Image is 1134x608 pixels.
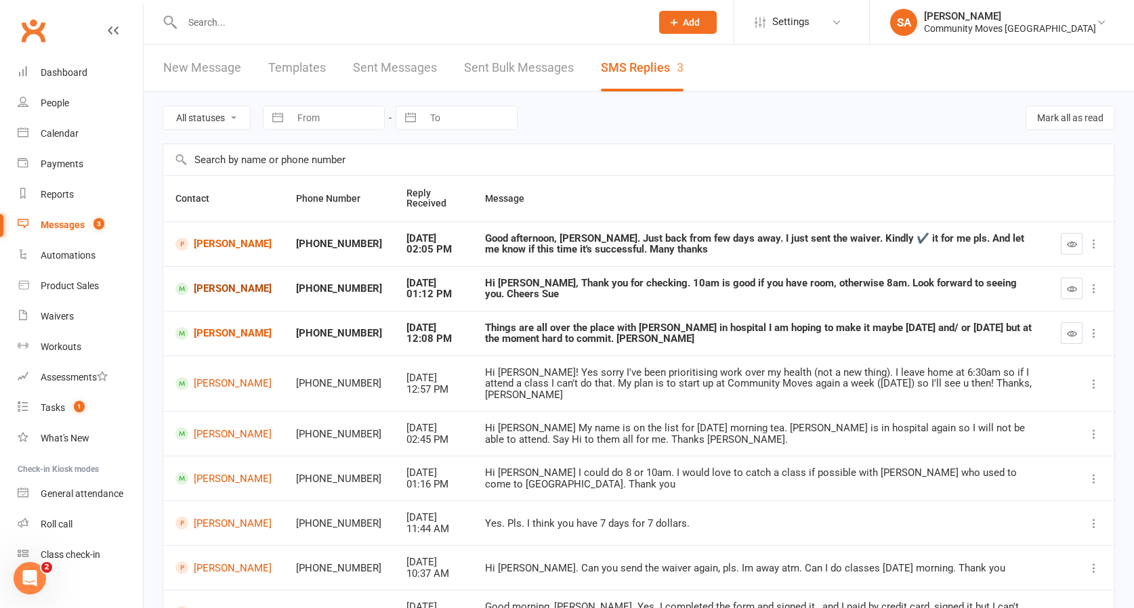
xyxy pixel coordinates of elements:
th: Message [473,176,1049,221]
div: [PHONE_NUMBER] [296,328,382,339]
div: 11:44 AM [406,523,461,535]
a: General attendance kiosk mode [18,479,143,509]
div: Calendar [41,128,79,139]
div: [PHONE_NUMBER] [296,563,382,574]
a: [PERSON_NAME] [175,561,272,574]
div: Automations [41,250,96,261]
div: 01:12 PM [406,288,461,300]
a: [PERSON_NAME] [175,282,272,295]
a: [PERSON_NAME] [175,238,272,251]
span: 3 [93,218,104,230]
a: SMS Replies3 [601,45,684,91]
a: Calendar [18,118,143,149]
div: People [41,97,69,108]
div: Hi [PERSON_NAME] I could do 8 or 10am. I would love to catch a class if possible with [PERSON_NAM... [485,467,1036,490]
span: 1 [74,401,85,412]
div: Product Sales [41,280,99,291]
input: To [423,106,517,129]
a: Clubworx [16,14,50,47]
div: 01:16 PM [406,479,461,490]
div: Good afternoon, [PERSON_NAME]. Just back from few days away. I just sent the waiver. Kindly ✔️ it... [485,233,1036,255]
div: [DATE] [406,557,461,568]
a: Workouts [18,332,143,362]
div: [DATE] [406,278,461,289]
a: [PERSON_NAME] [175,427,272,440]
span: Settings [772,7,810,37]
a: Automations [18,240,143,271]
div: Messages [41,219,85,230]
div: Hi [PERSON_NAME] My name is on the list for [DATE] morning tea. [PERSON_NAME] is in hospital agai... [485,422,1036,445]
div: 12:08 PM [406,333,461,345]
div: [PHONE_NUMBER] [296,473,382,485]
div: [DATE] [406,372,461,384]
a: Reports [18,179,143,210]
a: [PERSON_NAME] [175,517,272,529]
th: Contact [163,176,284,221]
button: Add [659,11,717,34]
a: Dashboard [18,58,143,88]
div: Hi [PERSON_NAME]. Can you send the waiver again, pls. Im away atm. Can I do classes [DATE] mornin... [485,563,1036,574]
div: Payments [41,158,83,169]
a: [PERSON_NAME] [175,327,272,340]
div: SA [890,9,917,36]
div: 02:05 PM [406,244,461,255]
th: Phone Number [284,176,394,221]
div: [DATE] [406,467,461,479]
div: Yes. Pls. I think you have 7 days for 7 dollars. [485,518,1036,529]
div: Class check-in [41,549,100,560]
a: Tasks 1 [18,393,143,423]
a: Product Sales [18,271,143,301]
div: [PERSON_NAME] [924,10,1096,22]
div: [DATE] [406,512,461,523]
a: People [18,88,143,118]
span: Add [683,17,700,28]
iframe: Intercom live chat [14,562,46,594]
div: Assessments [41,372,108,383]
th: Reply Received [394,176,473,221]
a: Payments [18,149,143,179]
div: [PHONE_NUMBER] [296,518,382,529]
div: [DATE] [406,233,461,244]
div: What's New [41,433,89,443]
div: Roll call [41,519,72,529]
div: Hi [PERSON_NAME]! Yes sorry I've been prioritising work over my health (not a new thing). I leave... [485,367,1036,401]
a: Assessments [18,362,143,393]
a: Roll call [18,509,143,540]
div: Hi [PERSON_NAME], Thank you for checking. 10am is good if you have room, otherwise 8am. Look forw... [485,278,1036,300]
a: Class kiosk mode [18,540,143,570]
a: [PERSON_NAME] [175,472,272,485]
button: Mark all as read [1026,106,1115,130]
div: Dashboard [41,67,87,78]
a: Sent Bulk Messages [464,45,574,91]
a: What's New [18,423,143,454]
div: 12:57 PM [406,384,461,395]
div: [PHONE_NUMBER] [296,378,382,389]
div: 02:45 PM [406,434,461,446]
div: [DATE] [406,422,461,434]
span: 2 [41,562,52,573]
div: Reports [41,189,74,200]
div: Things are all over the place with [PERSON_NAME] in hospital I am hoping to make it maybe [DATE] ... [485,322,1036,345]
input: From [290,106,384,129]
div: Community Moves [GEOGRAPHIC_DATA] [924,22,1096,35]
div: 10:37 AM [406,568,461,580]
div: Tasks [41,402,65,413]
a: Messages 3 [18,210,143,240]
input: Search by name or phone number [163,144,1114,175]
input: Search... [178,13,642,32]
div: Workouts [41,341,81,352]
div: [PHONE_NUMBER] [296,283,382,295]
a: New Message [163,45,241,91]
a: Waivers [18,301,143,332]
div: [DATE] [406,322,461,334]
a: Templates [268,45,326,91]
div: General attendance [41,488,123,499]
div: [PHONE_NUMBER] [296,429,382,440]
div: [PHONE_NUMBER] [296,238,382,250]
a: [PERSON_NAME] [175,377,272,390]
a: Sent Messages [353,45,437,91]
div: Waivers [41,311,74,322]
div: 3 [677,60,684,74]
